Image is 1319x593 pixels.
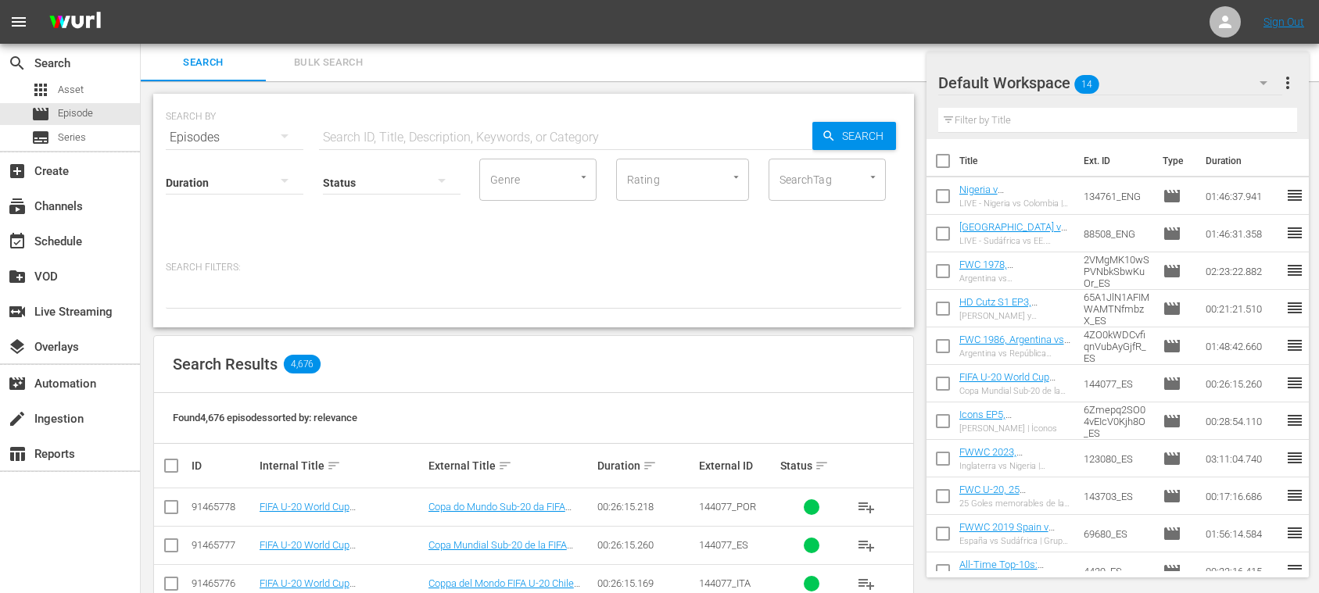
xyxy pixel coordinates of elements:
[192,577,255,589] div: 91465776
[1278,64,1297,102] button: more_vert
[1163,299,1181,318] span: Episode
[699,539,748,551] span: 144077_ES
[959,536,1071,546] div: España vs Sudáfrica | Grupo B | Copa Mundial Femenina de la FIFA Francia 2019™ | Partido Completo
[780,456,844,475] div: Status
[597,501,694,513] div: 00:26:15.218
[836,122,896,150] span: Search
[1163,337,1181,355] span: Episode
[1285,561,1304,580] span: reorder
[1077,552,1156,590] td: 4439_ES
[938,61,1283,105] div: Default Workspace
[428,456,593,475] div: External Title
[857,536,876,555] span: playlist_add
[959,221,1071,268] a: [GEOGRAPHIC_DATA] v [GEOGRAPHIC_DATA] | Group E | FIFA U-20 World Cup Chile 2025™ (ES)
[1199,365,1285,402] td: 00:26:15.260
[959,348,1071,359] div: Argentina vs República Federal de Alemania | Final | Copa Mundial de la FIFA [GEOGRAPHIC_DATA] 19...
[58,82,84,98] span: Asset
[1199,515,1285,552] td: 01:56:14.584
[959,296,1055,331] a: HD Cutz S1 EP3, [PERSON_NAME] and [PERSON_NAME] (ES)
[1199,402,1285,440] td: 00:28:54.110
[1285,486,1304,505] span: reorder
[1077,290,1156,327] td: 65A1JlN1AFIMWAMTNfmbzX_ES
[1074,68,1099,101] span: 14
[1278,73,1297,92] span: more_vert
[815,459,829,473] span: sort
[1077,365,1156,402] td: 144077_ES
[959,484,1059,507] a: FWC U-20, 25 Memorable Goals (ES)
[8,232,27,251] span: Schedule
[959,198,1071,209] div: LIVE - Nigeria vs Colombia | Grupo F | Copa Mundial Sub-20 de la FIFA [GEOGRAPHIC_DATA] 2025™
[428,539,573,574] a: Copa Mundial Sub-20 de la FIFA [GEOGRAPHIC_DATA] 2025™: Resúmenes
[1285,186,1304,205] span: reorder
[173,355,278,373] span: Search Results
[1199,252,1285,290] td: 02:23:22.882
[1077,215,1156,252] td: 88508_ENG
[857,498,876,516] span: playlist_add
[959,521,1056,556] a: FWWC 2019 Spain v [GEOGRAPHIC_DATA], Group Stage (ES)
[959,273,1071,284] div: Argentina vs [GEOGRAPHIC_DATA] | Final | Copa Mundial de la FIFA Argentina 1978™ | Partido completo
[959,334,1070,369] a: FWC 1986, Argentina vs Germany FR, Final - FMR (ES)
[1199,290,1285,327] td: 00:21:21.510
[1285,448,1304,467] span: reorder
[1077,177,1156,215] td: 134761_ENG
[1199,477,1285,515] td: 00:17:16.686
[58,105,93,121] span: Episode
[498,459,512,473] span: sort
[8,197,27,216] span: Channels
[959,311,1071,321] div: [PERSON_NAME] y [PERSON_NAME] | HD Cutz
[1077,440,1156,477] td: 123080_ES
[959,446,1061,493] a: FWWC 2023, [GEOGRAPHIC_DATA] v [GEOGRAPHIC_DATA] (ES)
[173,412,357,423] span: Found 4,676 episodes sorted by: relevance
[260,501,402,536] a: FIFA U-20 World Cup [GEOGRAPHIC_DATA] 2025™: MD1+MD2+MD3 Highlights (PT)
[1285,223,1304,242] span: reorder
[31,80,50,99] span: Asset
[1163,412,1181,430] span: Episode
[38,4,113,41] img: ans4CAIJ8jUAAAAAAAAAAAAAAAAAAAAAAAAgQb4GAAAAAAAAAAAAAAAAAAAAAAAAJMjXAAAAAAAAAAAAAAAAAAAAAAAAgAT5G...
[699,577,751,589] span: 144077_ITA
[8,54,27,73] span: Search
[1077,402,1156,440] td: 6Zmepq2SO04vEIcV0Kjh8O_ES
[597,539,694,551] div: 00:26:15.260
[959,371,1066,418] a: FIFA U-20 World Cup [GEOGRAPHIC_DATA] 2025™: MD1+MD2+MD3 Highlights (ES)
[959,236,1071,246] div: LIVE - Sudáfrica vs EE. [GEOGRAPHIC_DATA]. | Grupo E | Copa Mundial Sub-20 de la FIFA Chile 2025™
[192,459,255,472] div: ID
[1163,262,1181,280] span: Episode
[327,459,341,473] span: sort
[1199,215,1285,252] td: 01:46:31.358
[1285,411,1304,430] span: reorder
[1163,187,1181,205] span: Episode
[1077,252,1156,290] td: 2VMgMK10wSPVNbkSbwKuOr_ES
[1285,261,1304,280] span: reorder
[959,139,1075,183] th: Title
[1285,298,1304,317] span: reorder
[166,261,901,274] p: Search Filters:
[58,130,86,145] span: Series
[8,445,27,463] span: Reports
[1163,562,1181,580] span: Episode
[848,527,885,564] button: playlist_add
[192,501,255,513] div: 91465778
[166,116,303,159] div: Episodes
[597,456,694,475] div: Duration
[8,338,27,356] span: Overlays
[1163,487,1181,505] span: Episode
[959,259,1061,305] a: FWC 1978, [GEOGRAPHIC_DATA] v [GEOGRAPHIC_DATA], Final - FMR (ES)
[699,459,776,472] div: External ID
[1077,515,1156,552] td: 69680_ES
[1263,16,1304,28] a: Sign Out
[1199,177,1285,215] td: 01:46:37.941
[729,170,744,184] button: Open
[8,162,27,180] span: Create
[1285,373,1304,392] span: reorder
[576,170,591,184] button: Open
[959,423,1071,434] div: [PERSON_NAME] | Íconos
[8,374,27,393] span: Automation
[1163,374,1181,393] span: Episode
[1153,139,1196,183] th: Type
[8,302,27,321] span: Live Streaming
[866,170,880,184] button: Open
[260,456,424,475] div: Internal Title
[8,409,27,428] span: Ingestion
[699,501,756,513] span: 144077_POR
[1196,139,1290,183] th: Duration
